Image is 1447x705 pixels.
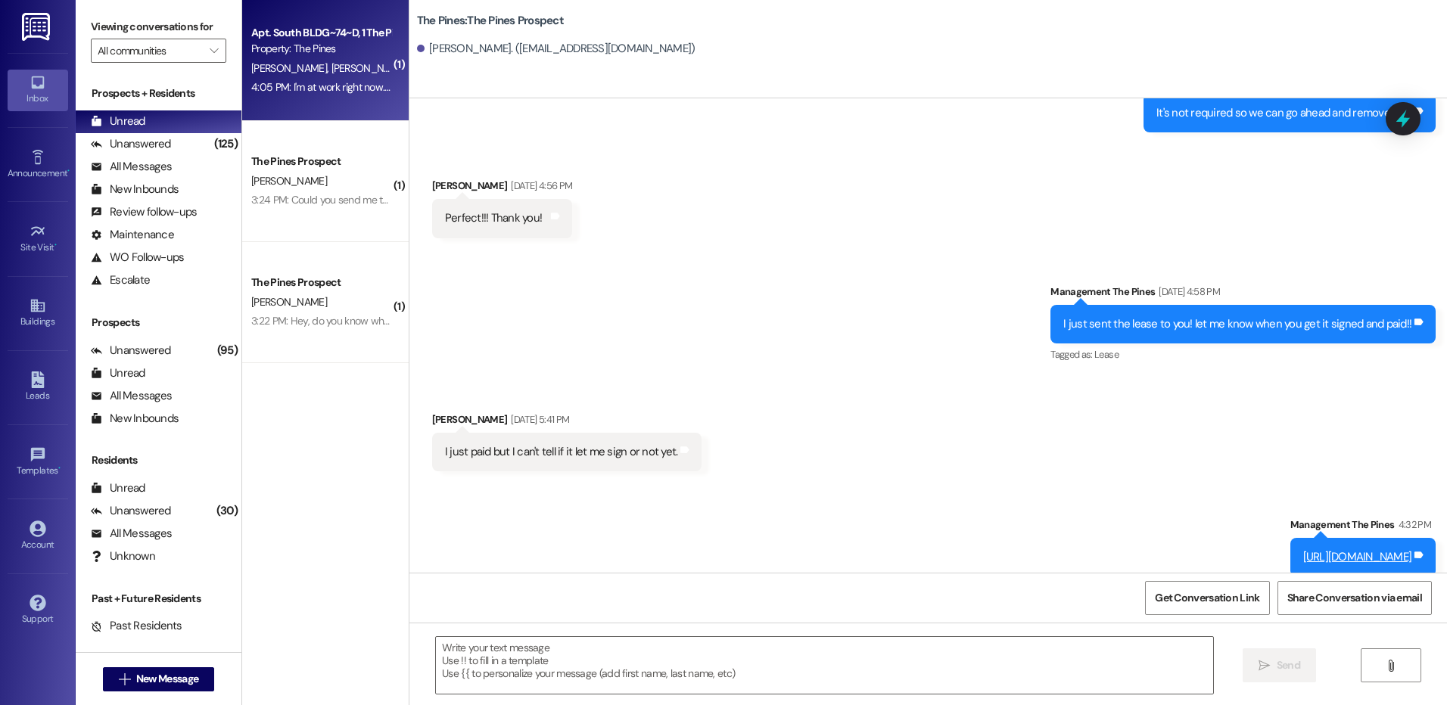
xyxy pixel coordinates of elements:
div: All Messages [91,526,172,542]
a: Buildings [8,293,68,334]
div: Unanswered [91,343,171,359]
div: (95) [213,339,241,362]
a: [URL][DOMAIN_NAME] [1303,549,1412,564]
div: Management The Pines [1290,517,1436,538]
div: Residents [76,452,241,468]
div: [PERSON_NAME] [432,178,572,199]
button: Send [1243,648,1316,682]
label: Viewing conversations for [91,15,226,39]
div: New Inbounds [91,411,179,427]
div: [DATE] 4:58 PM [1155,284,1220,300]
div: I just sent the lease to you! let me know when you get it signed and paid!! [1063,316,1411,332]
span: • [67,166,70,176]
span: • [54,240,57,250]
span: Share Conversation via email [1287,590,1422,606]
div: Management The Pines [1050,284,1436,305]
div: Unread [91,113,145,129]
div: Future Residents [91,641,193,657]
div: 4:05 PM: I'm at work right now. If I'd known he needed to check [DATE], I would've left it out fo... [251,80,764,94]
i:  [1385,660,1396,672]
div: (125) [210,132,241,156]
i:  [119,673,130,685]
span: • [58,463,61,474]
div: It's not required so we can go ahead and remove her! [1156,105,1411,121]
a: Support [8,590,68,631]
i:  [1259,660,1270,672]
div: All Messages [91,159,172,175]
div: Past + Future Residents [76,591,241,607]
span: Lease [1094,348,1119,361]
div: (30) [213,499,241,523]
a: Leads [8,367,68,408]
div: Perfect!!! Thank you! [445,210,542,226]
b: The Pines: The Pines Prospect [417,13,564,29]
a: Templates • [8,442,68,483]
div: New Inbounds [91,182,179,197]
div: Property: The Pines [251,41,391,57]
div: 3:24 PM: Could you send me the contact information for my roommates so we can coordinate with eac... [251,193,740,207]
div: Prospects [76,315,241,331]
img: ResiDesk Logo [22,13,53,41]
div: Unanswered [91,503,171,519]
div: [PERSON_NAME]. ([EMAIL_ADDRESS][DOMAIN_NAME]) [417,41,695,57]
span: New Message [136,671,198,687]
div: 4:32 PM [1395,517,1431,533]
span: [PERSON_NAME] [251,174,327,188]
span: [PERSON_NAME] [251,295,327,309]
div: Unread [91,480,145,496]
div: WO Follow-ups [91,250,184,266]
div: The Pines Prospect [251,154,391,169]
div: [DATE] 4:56 PM [507,178,572,194]
a: Site Visit • [8,219,68,259]
div: Unknown [91,548,155,564]
div: [PERSON_NAME] [432,412,702,433]
div: All Messages [91,388,172,404]
div: Review follow-ups [91,204,197,220]
div: Apt. South BLDG~74~D, 1 The Pines (Men's) South [251,25,391,41]
span: [PERSON_NAME] [331,61,406,75]
div: 3:22 PM: Hey, do you know whether the check got forwarded to the address yet? [251,314,607,328]
div: Past Residents [91,618,182,634]
div: Unanswered [91,136,171,152]
span: [PERSON_NAME] [251,61,331,75]
div: Unread [91,365,145,381]
div: Escalate [91,272,150,288]
div: I just paid but I can't tell if it let me sign or not yet. [445,444,678,460]
span: Get Conversation Link [1155,590,1259,606]
div: Tagged as: [1050,343,1436,365]
button: Share Conversation via email [1277,581,1432,615]
div: The Pines Prospect [251,275,391,290]
button: New Message [103,667,215,691]
i:  [210,45,218,57]
a: Inbox [8,70,68,110]
div: Prospects + Residents [76,85,241,101]
div: Maintenance [91,227,174,243]
input: All communities [98,39,202,63]
div: [DATE] 5:41 PM [507,412,569,427]
a: Account [8,516,68,557]
span: Send [1277,657,1300,673]
button: Get Conversation Link [1145,581,1269,615]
